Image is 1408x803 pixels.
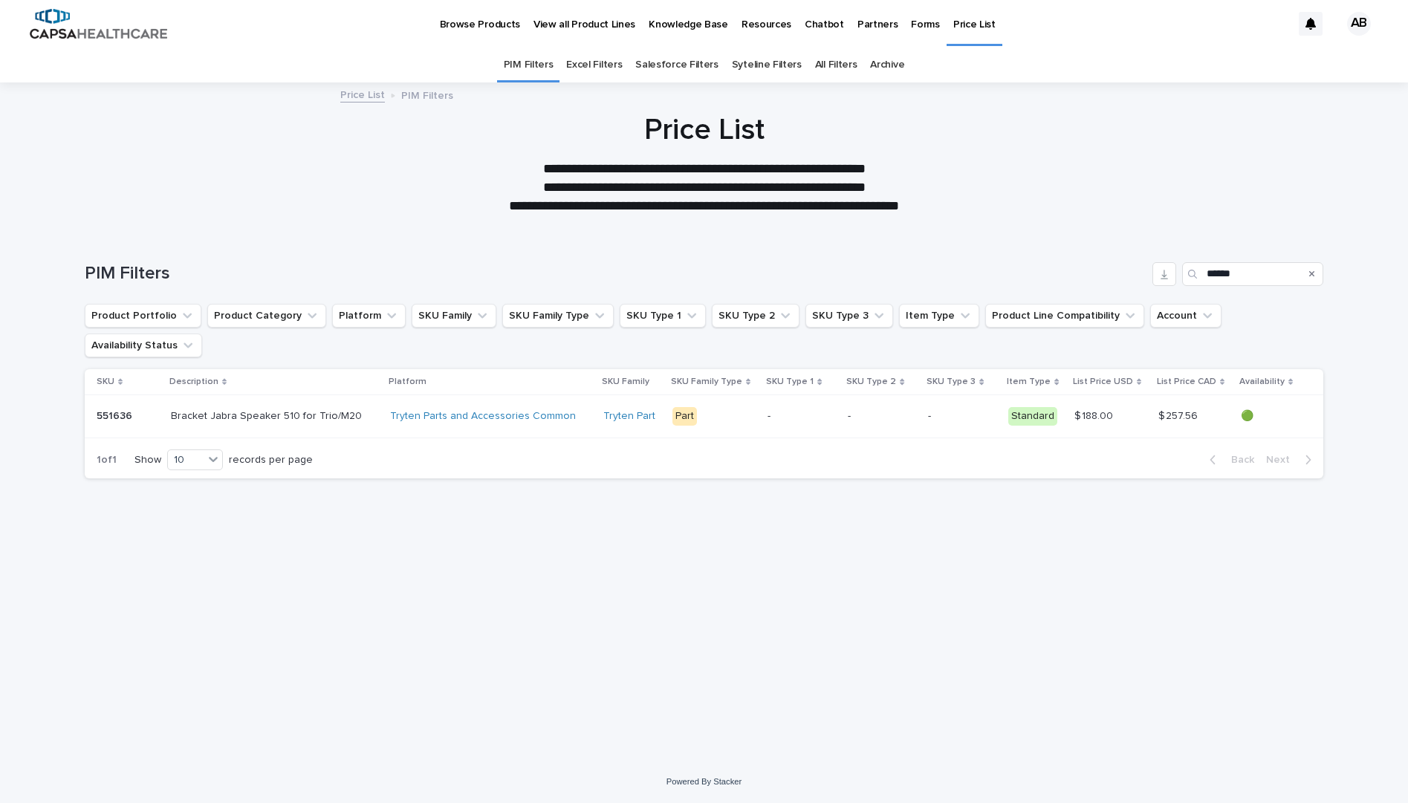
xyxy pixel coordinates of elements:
a: Excel Filters [566,48,622,82]
p: SKU [97,374,114,390]
tr: 551636551636 Bracket Jabra Speaker 510 for Trio/M20Bracket Jabra Speaker 510 for Trio/M20 Tryten ... [85,395,1324,438]
span: Next [1266,455,1299,465]
input: Search [1182,262,1323,286]
p: SKU Type 2 [846,374,896,390]
button: SKU Type 3 [805,304,893,328]
p: SKU Type 1 [766,374,814,390]
p: - [928,407,934,423]
a: Syteline Filters [732,48,802,82]
p: Description [169,374,218,390]
p: records per page [229,454,313,466]
button: Back [1198,453,1260,466]
div: 10 [168,452,204,468]
button: Platform [332,304,406,328]
a: PIM Filters [504,48,554,82]
div: Part [672,407,697,426]
a: Archive [870,48,904,82]
button: Product Portfolio [85,304,201,328]
a: All Filters [815,48,857,82]
div: AB [1347,12,1371,36]
p: $ 257.56 [1158,407,1201,423]
p: 1 of 1 [85,442,129,478]
button: Next [1260,453,1323,466]
button: SKU Type 1 [620,304,706,328]
button: SKU Family [412,304,496,328]
p: List Price USD [1073,374,1133,390]
p: Show [134,454,161,466]
p: PIM Filters [401,86,453,103]
p: Platform [389,374,426,390]
p: 551636 [97,407,135,423]
p: Item Type [1007,374,1051,390]
p: Availability [1239,374,1285,390]
p: SKU Family Type [671,374,742,390]
div: Standard [1008,407,1057,426]
h1: Price List [340,112,1068,148]
a: Tryten Parts and Accessories Common [390,410,576,423]
h1: PIM Filters [85,263,1147,285]
button: Product Category [207,304,326,328]
p: SKU Type 3 [927,374,976,390]
img: B5p4sRfuTuC72oLToeu7 [30,9,167,39]
p: 🟢 [1241,410,1300,423]
button: Availability Status [85,334,202,357]
button: Product Line Compatibility [985,304,1144,328]
button: Item Type [899,304,979,328]
button: Account [1150,304,1222,328]
a: Salesforce Filters [635,48,718,82]
p: - [848,407,854,423]
p: List Price CAD [1157,374,1216,390]
button: SKU Type 2 [712,304,799,328]
a: Tryten Part [603,410,655,423]
a: Price List [340,85,385,103]
span: Back [1222,455,1254,465]
p: $ 188.00 [1074,407,1116,423]
p: - [768,407,773,423]
p: Bracket Jabra Speaker 510 for Trio/M20 [171,407,365,423]
p: SKU Family [602,374,649,390]
a: Powered By Stacker [666,777,742,786]
button: SKU Family Type [502,304,614,328]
